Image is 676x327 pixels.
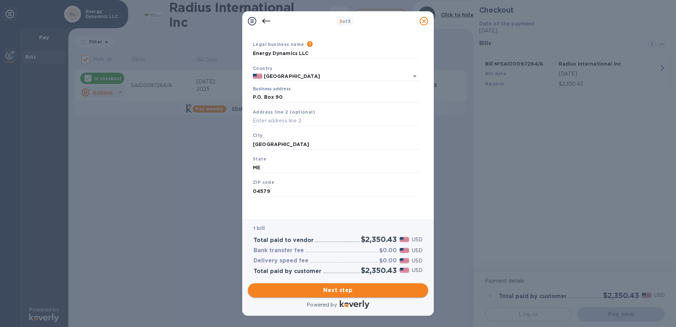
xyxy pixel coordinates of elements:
[400,268,409,273] img: USD
[253,133,263,138] b: City
[253,42,304,47] b: Legal business name
[253,180,274,185] b: ZIP code
[253,109,315,115] b: Address line 2 (optional)
[254,268,321,275] h3: Total paid by customer
[339,19,351,24] b: of 3
[379,258,397,264] h3: $0.00
[253,66,273,71] b: Country
[400,258,409,263] img: USD
[253,139,419,150] input: Enter city
[412,236,423,243] p: USD
[253,48,419,59] input: Enter legal business name
[248,283,428,297] button: Next step
[254,225,265,231] b: 1 bill
[254,237,314,244] h3: Total paid to vendor
[361,235,397,244] h2: $2,350.43
[254,258,308,264] h3: Delivery speed fee
[400,237,409,242] img: USD
[340,300,369,309] img: Logo
[253,156,266,162] b: State
[253,92,419,103] input: Enter address
[410,71,420,81] button: Open
[253,186,419,196] input: Enter ZIP code
[361,266,397,275] h2: $2,350.43
[253,74,262,79] img: US
[400,248,409,253] img: USD
[253,163,419,173] input: Enter state
[412,257,423,265] p: USD
[412,247,423,254] p: USD
[339,19,342,24] span: 3
[253,116,419,126] input: Enter address line 2
[262,72,399,81] input: Select country
[307,301,337,309] p: Powered by
[254,247,304,254] h3: Bank transfer fee
[379,247,397,254] h3: $0.00
[412,267,423,274] p: USD
[254,286,423,295] span: Next step
[253,87,290,91] label: Business address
